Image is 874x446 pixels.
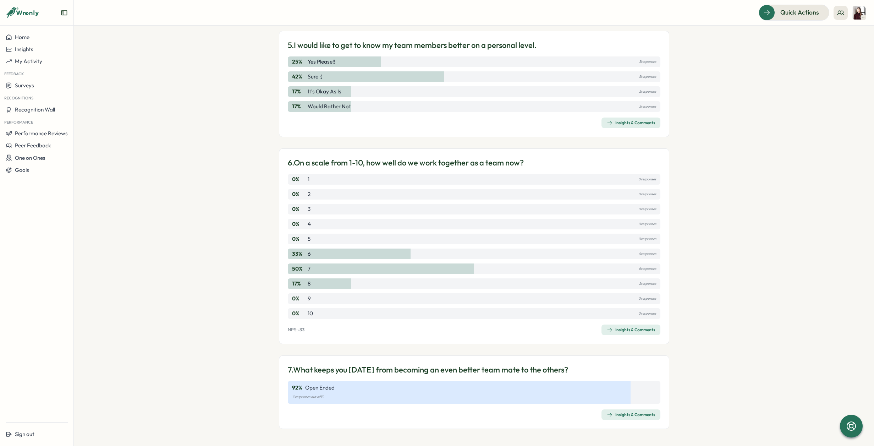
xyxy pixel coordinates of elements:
button: Insights & Comments [601,409,660,420]
p: 0 % [292,220,306,228]
p: 42 % [292,73,306,81]
span: Quick Actions [780,8,819,17]
p: 25 % [292,58,306,66]
p: 2 [308,190,310,198]
p: 4 responses [639,250,656,258]
p: 92 % [292,384,302,392]
p: 50 % [292,265,306,273]
p: 0 % [292,175,306,183]
span: Peer Feedback [15,142,51,149]
p: NPS: [288,327,304,333]
div: Insights & Comments [607,120,655,126]
p: 6. On a scale from 1-10, how well do we work together as a team now? [288,157,524,168]
p: 0 responses [638,310,656,317]
p: 17 % [292,103,306,110]
p: 10 [308,310,313,317]
button: Insights & Comments [601,118,660,128]
div: Insights & Comments [607,412,655,418]
span: Surveys [15,82,34,89]
div: Insights & Comments [607,327,655,333]
p: 17 % [292,280,306,288]
p: 7 [308,265,310,273]
p: 5. I would like to get to know my team members better on a personal level. [288,40,537,51]
p: 2 responses [639,88,656,96]
p: 0 % [292,295,306,303]
p: Open Ended [305,384,335,392]
p: 8 [308,280,310,288]
p: 6 [308,250,311,258]
p: Sure :) [308,73,323,81]
span: -33 [298,327,304,332]
p: 1 [308,175,309,183]
p: 5 [308,235,310,243]
p: 2 responses [639,280,656,288]
button: Expand sidebar [61,9,68,16]
p: 0 % [292,190,306,198]
p: 6 responses [639,265,656,273]
p: 3 responses [639,58,656,66]
button: Quick Actions [759,5,829,20]
p: 2 responses [639,103,656,110]
p: 5 responses [639,73,656,81]
p: 17 % [292,88,306,96]
span: Performance Reviews [15,130,68,137]
p: 33 % [292,250,306,258]
img: Sanna Tietjen [852,6,865,20]
span: My Activity [15,58,42,65]
span: Recognition Wall [15,106,55,113]
span: Home [15,34,29,40]
p: 0 % [292,310,306,317]
p: 0 responses [638,235,656,243]
p: 0 responses [638,295,656,303]
p: 9 [308,295,311,303]
p: 4 [308,220,311,228]
p: 0 % [292,205,306,213]
p: Yes please!! [308,58,335,66]
p: 0 responses [638,220,656,228]
p: 3 [308,205,310,213]
span: One on Ones [15,154,45,161]
span: Insights [15,46,33,53]
span: Goals [15,167,29,173]
p: 0 % [292,235,306,243]
p: It's okay as is [308,88,341,96]
span: Sign out [15,431,34,437]
p: 0 responses [638,190,656,198]
p: 12 responses out of 13 [292,393,656,401]
p: 0 responses [638,175,656,183]
p: 7. What keeps you [DATE] from becoming an even better team mate to the others? [288,364,568,375]
p: Would rather not [308,103,351,110]
button: Insights & Comments [601,325,660,335]
p: 0 responses [638,205,656,213]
